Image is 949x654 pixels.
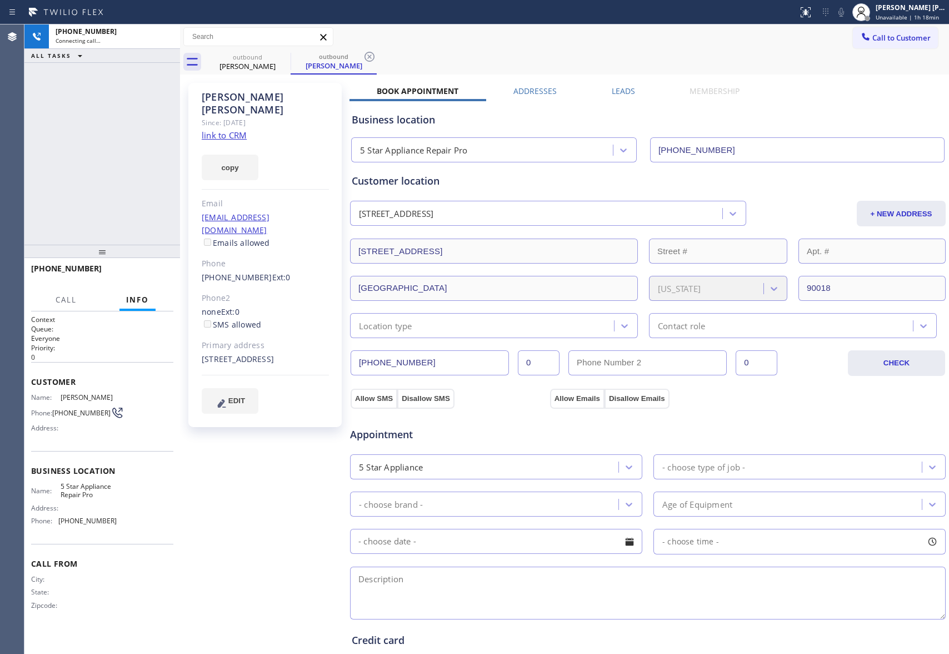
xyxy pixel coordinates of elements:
[397,389,454,409] button: Disallow SMS
[31,353,173,362] p: 0
[360,144,467,157] div: 5 Star Appliance Repair Pro
[31,575,61,583] span: City:
[204,320,211,328] input: SMS allowed
[352,633,944,648] div: Credit card
[206,61,289,71] div: [PERSON_NAME]
[52,409,111,417] span: [PHONE_NUMBER]
[31,558,173,569] span: Call From
[202,91,329,116] div: [PERSON_NAME] [PERSON_NAME]
[31,52,71,60] span: ALL TASKS
[352,174,944,189] div: Customer location
[649,239,787,264] input: Street #
[377,86,458,96] label: Book Appointment
[359,498,423,511] div: - choose brand -
[24,49,93,62] button: ALL TASKS
[202,130,247,141] a: link to CRM
[359,460,423,473] div: 5 Star Appliance
[662,498,732,511] div: Age of Equipment
[202,339,329,352] div: Primary address
[202,272,272,283] a: [PHONE_NUMBER]
[204,239,211,246] input: Emails allowed
[351,350,509,375] input: Phone Number
[736,350,777,375] input: Ext. 2
[31,324,173,334] h2: Queue:
[202,292,329,305] div: Phone2
[31,334,173,343] p: Everyone
[202,116,329,129] div: Since: [DATE]
[292,49,376,73] div: Michael Jones
[876,3,946,12] div: [PERSON_NAME] [PERSON_NAME]
[119,289,156,311] button: Info
[292,52,376,61] div: outbound
[31,409,52,417] span: Phone:
[876,13,939,21] span: Unavailable | 1h 18min
[31,601,61,610] span: Zipcode:
[202,212,269,235] a: [EMAIL_ADDRESS][DOMAIN_NAME]
[206,53,289,61] div: outbound
[272,272,291,283] span: Ext: 0
[49,289,83,311] button: Call
[31,424,61,432] span: Address:
[31,343,173,353] h2: Priority:
[126,295,149,305] span: Info
[662,460,745,473] div: - choose type of job -
[292,61,376,71] div: [PERSON_NAME]
[202,155,258,180] button: copy
[202,388,258,414] button: EDIT
[202,306,329,331] div: none
[798,276,946,301] input: ZIP
[690,86,740,96] label: Membership
[351,389,397,409] button: Allow SMS
[350,276,638,301] input: City
[61,393,116,402] span: [PERSON_NAME]
[31,588,61,596] span: State:
[848,350,945,376] button: CHECK
[202,319,261,330] label: SMS allowed
[31,465,173,476] span: Business location
[359,207,433,220] div: [STREET_ADDRESS]
[518,350,560,375] input: Ext.
[202,257,329,270] div: Phone
[31,517,58,525] span: Phone:
[872,33,931,43] span: Call to Customer
[31,504,61,512] span: Address:
[56,295,77,305] span: Call
[833,4,849,20] button: Mute
[359,319,412,332] div: Location type
[550,389,605,409] button: Allow Emails
[853,27,938,48] button: Call to Customer
[61,482,116,499] span: 5 Star Appliance Repair Pro
[612,86,635,96] label: Leads
[658,319,705,332] div: Contact role
[202,197,329,210] div: Email
[350,529,642,554] input: - choose date -
[350,239,638,264] input: Address
[184,28,333,46] input: Search
[352,112,944,127] div: Business location
[58,517,117,525] span: [PHONE_NUMBER]
[228,397,245,405] span: EDIT
[202,237,270,248] label: Emails allowed
[56,37,101,44] span: Connecting call…
[857,201,946,226] button: + NEW ADDRESS
[31,376,173,387] span: Customer
[56,27,117,36] span: [PHONE_NUMBER]
[605,389,670,409] button: Disallow Emails
[31,263,102,274] span: [PHONE_NUMBER]
[650,137,945,162] input: Phone Number
[202,353,329,366] div: [STREET_ADDRESS]
[31,315,173,324] h1: Context
[662,536,719,547] span: - choose time -
[568,350,727,375] input: Phone Number 2
[31,393,61,402] span: Name:
[513,86,557,96] label: Addresses
[31,487,61,495] span: Name:
[350,427,547,442] span: Appointment
[798,239,946,264] input: Apt. #
[221,306,239,317] span: Ext: 0
[206,49,289,75] div: Michael Jones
